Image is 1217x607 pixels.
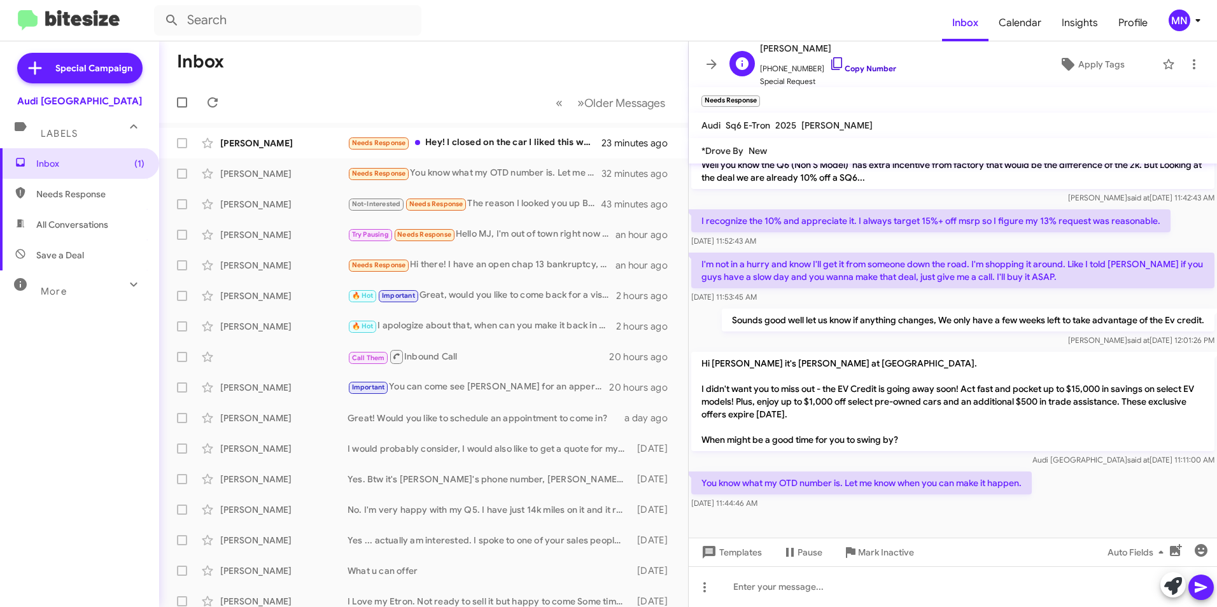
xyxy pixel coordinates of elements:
[1108,4,1158,41] a: Profile
[220,167,348,180] div: [PERSON_NAME]
[616,228,678,241] div: an hour ago
[691,498,757,508] span: [DATE] 11:44:46 AM
[1068,193,1214,202] span: [PERSON_NAME] [DATE] 11:42:43 AM
[154,5,421,36] input: Search
[55,62,132,74] span: Special Campaign
[348,136,601,150] div: Hey! I closed on the car I liked this week. Thank you for reaching out.
[1078,53,1125,76] span: Apply Tags
[760,56,896,75] span: [PHONE_NUMBER]
[691,292,757,302] span: [DATE] 11:53:45 AM
[616,320,678,333] div: 2 hours ago
[701,145,743,157] span: *Drove By
[1068,335,1214,345] span: [PERSON_NAME] [DATE] 12:01:26 PM
[570,90,673,116] button: Next
[609,351,678,363] div: 20 hours ago
[348,258,616,272] div: Hi there! I have an open chap 13 bankruptcy, would need an order form to get approval from the tr...
[699,541,762,564] span: Templates
[220,564,348,577] div: [PERSON_NAME]
[801,120,873,131] span: [PERSON_NAME]
[134,157,144,170] span: (1)
[549,90,673,116] nav: Page navigation example
[348,288,616,303] div: Great, would you like to come back for a visit so we can go over numbers and options?
[584,96,665,110] span: Older Messages
[616,290,678,302] div: 2 hours ago
[609,381,678,394] div: 20 hours ago
[220,320,348,333] div: [PERSON_NAME]
[691,253,1214,288] p: I'm not in a hurry and know I'll get it from someone down the road. I'm shopping it around. Like ...
[41,128,78,139] span: Labels
[348,534,631,547] div: Yes ... actually am interested. I spoke to one of your sales people there last week when I had my...
[352,139,406,147] span: Needs Response
[1169,10,1190,31] div: MN
[348,473,631,485] div: Yes. Btw it's [PERSON_NAME]'s phone number, [PERSON_NAME] is my wife.
[17,53,143,83] a: Special Campaign
[220,503,348,516] div: [PERSON_NAME]
[1052,4,1108,41] a: Insights
[691,471,1032,494] p: You know what my OTD number is. Let me know when you can make it happen.
[220,473,348,485] div: [PERSON_NAME]
[601,137,678,150] div: 23 minutes ago
[36,249,84,262] span: Save a Deal
[17,95,142,108] div: Audi [GEOGRAPHIC_DATA]
[220,534,348,547] div: [PERSON_NAME]
[352,230,389,239] span: Try Pausing
[1032,455,1214,464] span: Audi [GEOGRAPHIC_DATA] [DATE] 11:11:00 AM
[691,209,1171,232] p: I recognize the 10% and appreciate it. I always target 15%+ off msrp so I figure my 13% request w...
[36,188,144,200] span: Needs Response
[631,534,678,547] div: [DATE]
[1097,541,1179,564] button: Auto Fields
[220,259,348,272] div: [PERSON_NAME]
[631,473,678,485] div: [DATE]
[220,228,348,241] div: [PERSON_NAME]
[382,291,415,300] span: Important
[601,198,678,211] div: 43 minutes ago
[798,541,822,564] span: Pause
[988,4,1052,41] a: Calendar
[397,230,451,239] span: Needs Response
[691,352,1214,451] p: Hi [PERSON_NAME] it's [PERSON_NAME] at [GEOGRAPHIC_DATA]. I didn't want you to miss out - the EV ...
[348,349,609,365] div: Inbound Call
[1127,455,1150,464] span: said at
[348,319,616,333] div: I apologize about that, when can you make it back in so we can get you some better leasing numbers?
[36,218,108,231] span: All Conversations
[858,541,914,564] span: Mark Inactive
[348,442,631,455] div: I would probably consider, I would also like to get a quote for my 2018 Audi SQ5
[772,541,833,564] button: Pause
[352,354,385,362] span: Call Them
[942,4,988,41] a: Inbox
[1027,53,1156,76] button: Apply Tags
[1108,541,1169,564] span: Auto Fields
[749,145,767,157] span: New
[616,259,678,272] div: an hour ago
[691,153,1214,189] p: Well you know the Q6 (Non S Model) has extra incentive from factory that would be the difference ...
[691,236,756,246] span: [DATE] 11:52:43 AM
[624,412,678,424] div: a day ago
[556,95,563,111] span: «
[701,120,721,131] span: Audi
[689,541,772,564] button: Templates
[601,167,678,180] div: 32 minutes ago
[177,52,224,72] h1: Inbox
[548,90,570,116] button: Previous
[348,380,609,394] div: You can come see [PERSON_NAME] for an apperaisal.
[348,412,624,424] div: Great! Would you like to schedule an appointment to come in?
[220,412,348,424] div: [PERSON_NAME]
[760,75,896,88] span: Special Request
[348,166,601,181] div: You know what my OTD number is. Let me know when you can make it happen.
[352,200,401,208] span: Not-Interested
[348,564,631,577] div: What u can offer
[577,95,584,111] span: »
[1127,335,1150,345] span: said at
[722,309,1214,331] p: Sounds good well let us know if anything changes, We only have a few weeks left to take advantage...
[352,322,374,330] span: 🔥 Hot
[36,157,144,170] span: Inbox
[775,120,796,131] span: 2025
[631,503,678,516] div: [DATE]
[41,286,67,297] span: More
[348,197,601,211] div: The reason I looked you up Because I heard you can help me get into a vehicle even though my cred...
[409,200,463,208] span: Needs Response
